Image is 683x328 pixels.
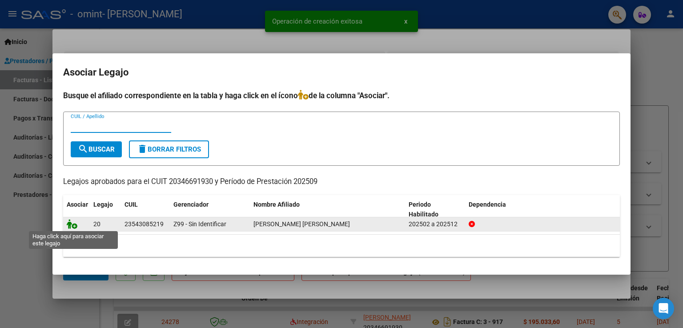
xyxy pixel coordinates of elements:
datatable-header-cell: Gerenciador [170,195,250,224]
span: Dependencia [469,201,506,208]
mat-icon: search [78,144,88,154]
datatable-header-cell: CUIL [121,195,170,224]
span: Nombre Afiliado [253,201,300,208]
span: Borrar Filtros [137,145,201,153]
span: Buscar [78,145,115,153]
span: CUIL [125,201,138,208]
p: Legajos aprobados para el CUIT 20346691930 y Período de Prestación 202509 [63,176,620,188]
h4: Busque el afiliado correspondiente en la tabla y haga click en el ícono de la columna "Asociar". [63,90,620,101]
datatable-header-cell: Periodo Habilitado [405,195,465,224]
span: 20 [93,220,100,228]
span: Z99 - Sin Identificar [173,220,226,228]
span: Periodo Habilitado [409,201,438,218]
span: Asociar [67,201,88,208]
datatable-header-cell: Legajo [90,195,121,224]
span: Gerenciador [173,201,209,208]
h2: Asociar Legajo [63,64,620,81]
datatable-header-cell: Dependencia [465,195,620,224]
mat-icon: delete [137,144,148,154]
datatable-header-cell: Asociar [63,195,90,224]
div: 23543085219 [125,219,164,229]
span: ALVAREZ RAMIREZ BAUTISTA NAHUEL [253,220,350,228]
div: 1 registros [63,235,620,257]
div: 202502 a 202512 [409,219,462,229]
button: Buscar [71,141,122,157]
datatable-header-cell: Nombre Afiliado [250,195,405,224]
button: Borrar Filtros [129,140,209,158]
span: Legajo [93,201,113,208]
div: Open Intercom Messenger [653,298,674,319]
